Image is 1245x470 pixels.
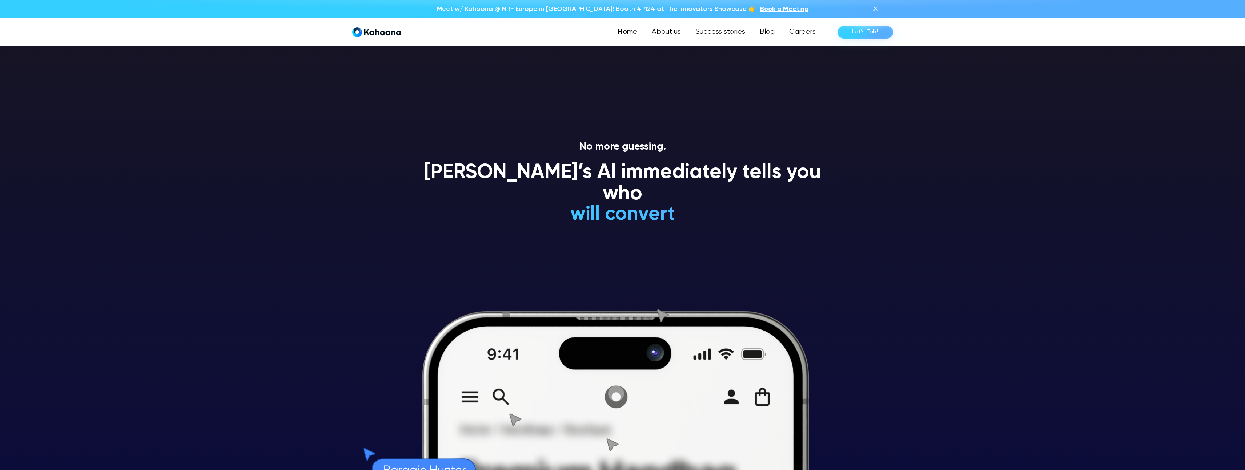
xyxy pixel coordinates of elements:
[415,141,830,153] p: No more guessing.
[838,26,893,39] a: Let’s Talk!
[752,25,782,39] a: Blog
[760,4,808,14] a: Book a Meeting
[688,25,752,39] a: Success stories
[352,27,401,37] a: home
[611,25,644,39] a: Home
[415,162,830,205] h1: [PERSON_NAME]’s AI immediately tells you who
[515,204,730,225] h1: will convert
[782,25,823,39] a: Careers
[760,6,808,12] span: Book a Meeting
[852,26,879,38] div: Let’s Talk!
[437,4,756,14] p: Meet w/ Kahoona @ NRF Europe in [GEOGRAPHIC_DATA]! Booth 4P124 at The Innovators Showcase 👉
[644,25,688,39] a: About us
